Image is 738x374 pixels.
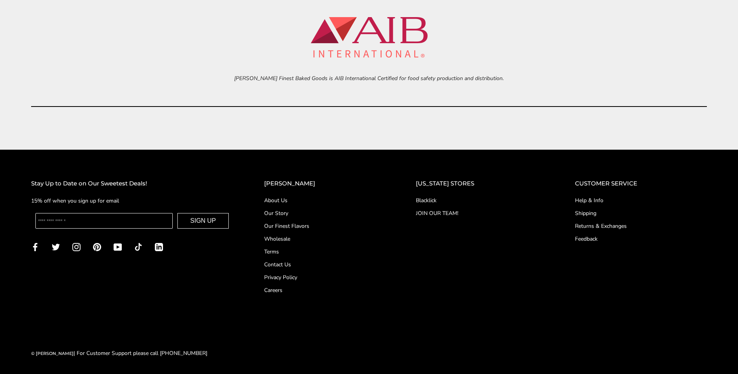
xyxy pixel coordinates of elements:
a: Help & Info [575,196,707,204]
i: [PERSON_NAME] Finest Baked Goods is AIB International Certified for food safety production and di... [234,75,504,82]
a: LinkedIn [155,242,163,251]
a: Blacklick [416,196,544,204]
a: Returns & Exchanges [575,222,707,230]
a: Shipping [575,209,707,217]
a: YouTube [114,242,122,251]
a: Contact Us [264,260,385,269]
h2: [US_STATE] STORES [416,179,544,189]
button: SIGN UP [177,213,229,229]
a: JOIN OUR TEAM! [416,209,544,217]
a: Instagram [72,242,81,251]
a: Pinterest [93,242,101,251]
a: About Us [264,196,385,204]
p: 15% off when you sign up for email [31,196,233,205]
a: Twitter [52,242,60,251]
a: Careers [264,286,385,294]
a: TikTok [134,242,142,251]
a: Our Story [264,209,385,217]
h2: Stay Up to Date on Our Sweetest Deals! [31,179,233,189]
a: Wholesale [264,235,385,243]
a: Feedback [575,235,707,243]
input: Enter your email [35,213,173,229]
div: | For Customer Support please call [PHONE_NUMBER] [31,349,207,358]
a: Facebook [31,242,39,251]
a: Terms [264,248,385,256]
h2: CUSTOMER SERVICE [575,179,707,189]
a: © [PERSON_NAME] [31,351,74,356]
img: aib-logo.webp [311,17,428,58]
h2: [PERSON_NAME] [264,179,385,189]
a: Our Finest Flavors [264,222,385,230]
a: Privacy Policy [264,273,385,281]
